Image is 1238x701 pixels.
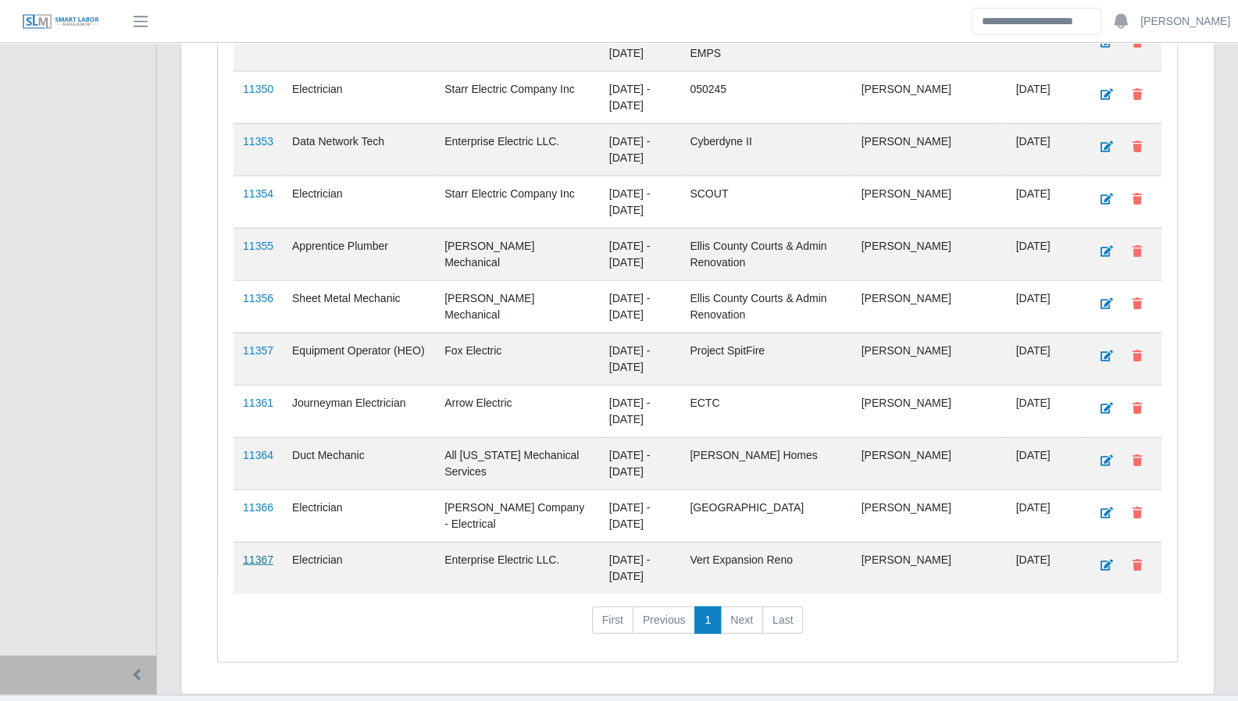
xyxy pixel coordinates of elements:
[600,385,681,437] td: [DATE] - [DATE]
[1006,228,1081,280] td: [DATE]
[680,228,851,280] td: Ellis County Courts & Admin Renovation
[852,19,1007,71] td: [PERSON_NAME]
[234,607,1161,647] nav: pagination
[600,489,681,542] td: [DATE] - [DATE]
[435,542,600,594] td: Enterprise Electric LLC.
[852,437,1007,489] td: [PERSON_NAME]
[243,397,273,409] a: 11361
[283,228,435,280] td: Apprentice Plumber
[435,280,600,333] td: [PERSON_NAME] Mechanical
[283,437,435,489] td: Duct Mechanic
[852,228,1007,280] td: [PERSON_NAME]
[435,71,600,123] td: Starr Electric Company Inc
[1006,385,1081,437] td: [DATE]
[1006,123,1081,176] td: [DATE]
[243,240,273,252] a: 11355
[283,71,435,123] td: Electrician
[283,385,435,437] td: Journeyman Electrician
[243,344,273,357] a: 11357
[283,542,435,594] td: Electrician
[1006,489,1081,542] td: [DATE]
[243,501,273,514] a: 11366
[852,385,1007,437] td: [PERSON_NAME]
[243,135,273,148] a: 11353
[680,280,851,333] td: Ellis County Courts & Admin Renovation
[600,280,681,333] td: [DATE] - [DATE]
[600,19,681,71] td: [DATE] - [DATE]
[600,542,681,594] td: [DATE] - [DATE]
[283,333,435,385] td: Equipment Operator (HEO)
[680,176,851,228] td: SCOUT
[435,437,600,489] td: All [US_STATE] Mechanical Services
[283,19,435,71] td: [PERSON_NAME]
[1006,280,1081,333] td: [DATE]
[680,19,851,71] td: QTS PHX3 DC1 BMS and EMPS
[243,553,273,566] a: 11367
[680,385,851,437] td: ECTC
[283,176,435,228] td: Electrician
[1006,437,1081,489] td: [DATE]
[1006,542,1081,594] td: [DATE]
[600,333,681,385] td: [DATE] - [DATE]
[1006,71,1081,123] td: [DATE]
[694,607,721,635] a: 1
[435,176,600,228] td: Starr Electric Company Inc
[1006,19,1081,71] td: [DATE]
[1006,333,1081,385] td: [DATE]
[680,489,851,542] td: [GEOGRAPHIC_DATA]
[600,123,681,176] td: [DATE] - [DATE]
[283,123,435,176] td: Data Network Tech
[243,83,273,95] a: 11350
[22,13,100,30] img: SLM Logo
[972,8,1101,35] input: Search
[852,542,1007,594] td: [PERSON_NAME]
[852,333,1007,385] td: [PERSON_NAME]
[600,71,681,123] td: [DATE] - [DATE]
[243,187,273,200] a: 11354
[435,489,600,542] td: [PERSON_NAME] Company - Electrical
[852,176,1007,228] td: [PERSON_NAME]
[243,449,273,461] a: 11364
[1006,176,1081,228] td: [DATE]
[680,71,851,123] td: 050245
[435,123,600,176] td: Enterprise Electric LLC.
[435,333,600,385] td: Fox Electric
[1140,13,1230,30] a: [PERSON_NAME]
[283,489,435,542] td: Electrician
[852,489,1007,542] td: [PERSON_NAME]
[283,280,435,333] td: Sheet Metal Mechanic
[600,437,681,489] td: [DATE] - [DATE]
[680,333,851,385] td: Project SpitFire
[435,228,600,280] td: [PERSON_NAME] Mechanical
[435,19,600,71] td: Prime Controls
[680,123,851,176] td: Cyberdyne II
[243,292,273,304] a: 11356
[435,385,600,437] td: Arrow Electric
[852,123,1007,176] td: [PERSON_NAME]
[680,542,851,594] td: Vert Expansion Reno
[852,280,1007,333] td: [PERSON_NAME]
[600,228,681,280] td: [DATE] - [DATE]
[600,176,681,228] td: [DATE] - [DATE]
[852,71,1007,123] td: [PERSON_NAME]
[680,437,851,489] td: [PERSON_NAME] Homes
